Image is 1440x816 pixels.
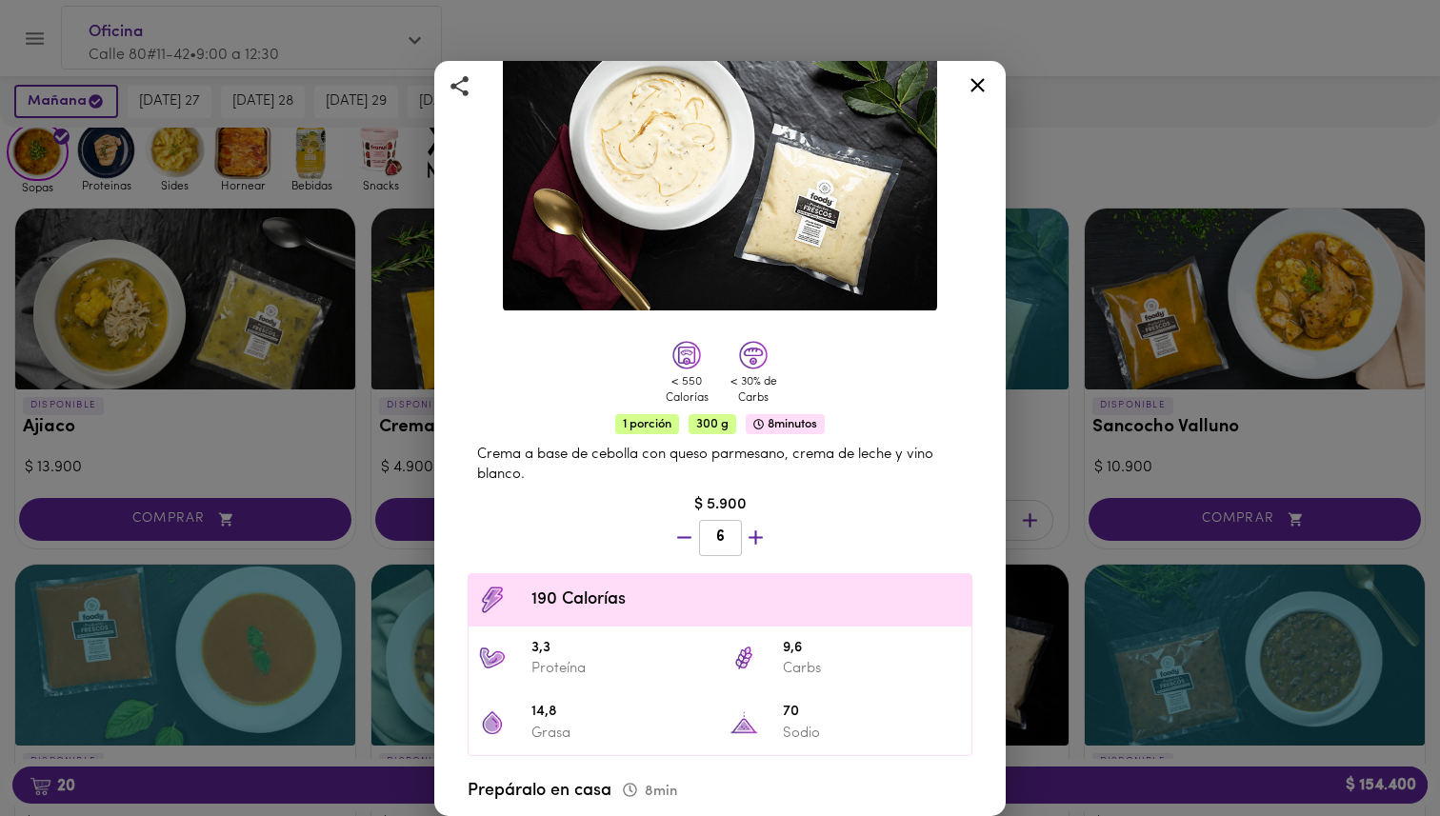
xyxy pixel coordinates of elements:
span: 8 minutos [746,414,825,434]
p: Proteína [531,659,710,679]
span: 3,3 [531,638,710,660]
p: Sodio [783,724,962,744]
span: 300 g [689,414,736,434]
div: $ 5.900 [458,494,982,516]
img: 3,3 Proteína [478,644,507,672]
img: Contenido calórico [478,586,507,614]
span: 8 min [623,785,677,799]
img: 9,6 Carbs [730,644,758,672]
span: Crema a base de cebolla con queso parmesano, crema de leche y vino blanco. [477,448,933,482]
span: 9,6 [783,638,962,660]
p: Carbs [783,659,962,679]
img: 70 Sodio [730,708,758,737]
div: < 550 Calorías [658,374,715,407]
span: Prepáralo en casa [468,783,677,800]
p: Grasa [531,724,710,744]
span: 14,8 [531,702,710,724]
iframe: Messagebird Livechat Widget [1330,706,1421,797]
img: Crema de cebolla [503,22,937,311]
img: lowcarbs.png [739,341,768,369]
span: 70 [783,702,962,724]
button: 6 [699,520,742,555]
div: < 30% de Carbs [725,374,782,407]
span: 1 porción [615,414,679,434]
img: 14,8 Grasa [478,708,507,737]
span: 6 [711,528,730,547]
img: lowcals.png [672,341,701,369]
span: 190 Calorías [531,587,962,613]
